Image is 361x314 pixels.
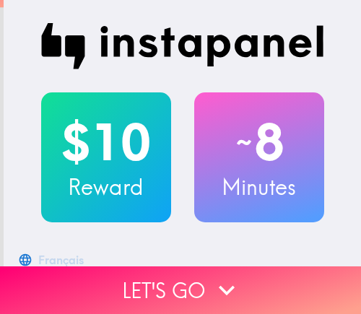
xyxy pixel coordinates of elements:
[194,172,324,202] h3: Minutes
[15,245,90,274] button: Français
[38,250,84,270] div: Français
[194,113,324,172] h2: 8
[41,172,171,202] h3: Reward
[41,23,324,69] img: Instapanel
[41,113,171,172] h2: $10
[234,121,254,164] span: ~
